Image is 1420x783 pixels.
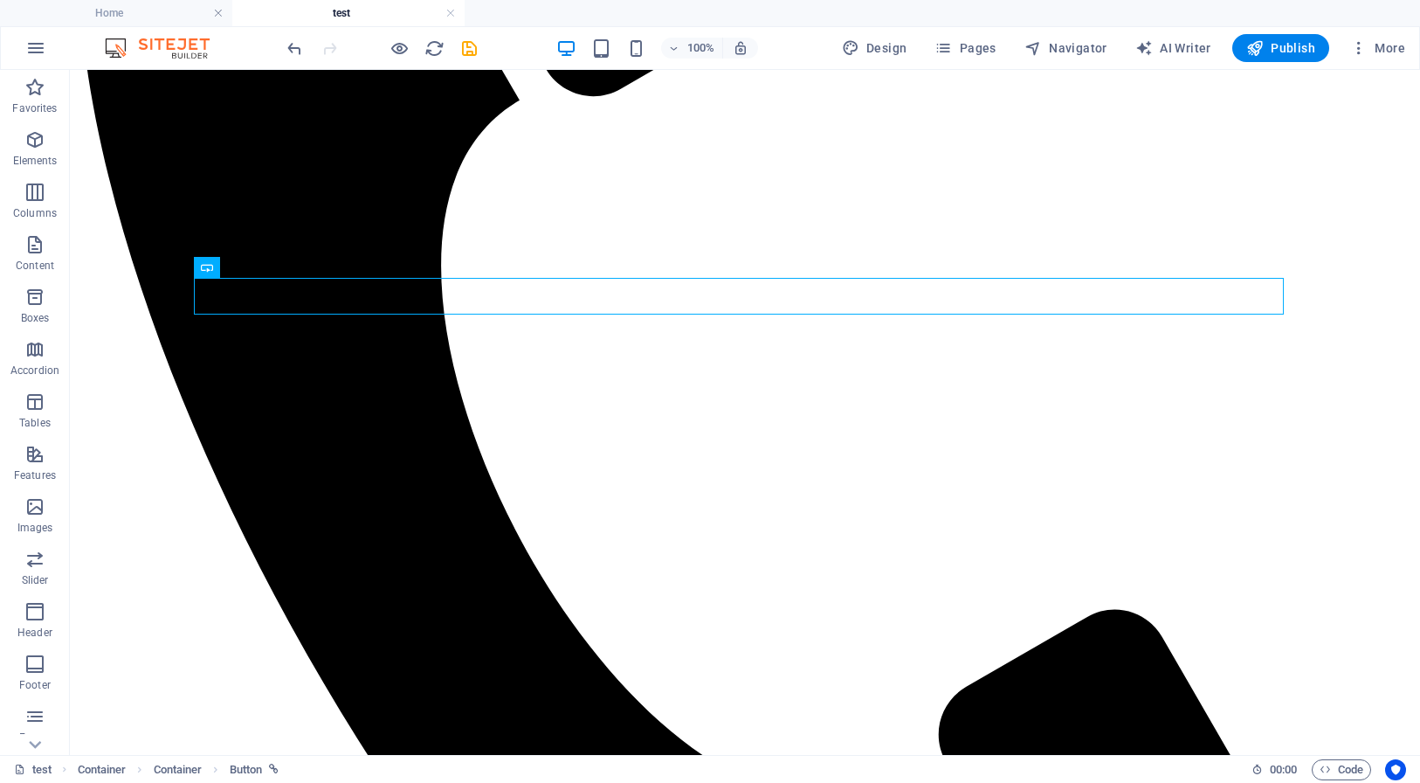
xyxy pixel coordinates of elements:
[14,759,52,780] a: Click to cancel selection. Double-click to open Pages
[232,3,465,23] h4: test
[13,154,58,168] p: Elements
[14,468,56,482] p: Features
[284,38,305,59] button: undo
[927,34,1003,62] button: Pages
[458,38,479,59] button: save
[1135,39,1211,57] span: AI Writer
[1343,34,1412,62] button: More
[17,626,52,640] p: Header
[1246,39,1315,57] span: Publish
[1320,759,1363,780] span: Code
[1017,34,1114,62] button: Navigator
[154,759,203,780] span: Click to select. Double-click to edit
[285,38,305,59] i: Undo: Change text color (Ctrl+Z)
[1232,34,1329,62] button: Publish
[17,521,53,535] p: Images
[733,40,748,56] i: On resize automatically adjust zoom level to fit chosen device.
[835,34,914,62] button: Design
[230,759,263,780] span: Click to select. Double-click to edit
[1312,759,1371,780] button: Code
[934,39,996,57] span: Pages
[10,364,59,378] p: Accordion
[1251,759,1298,780] h6: Session time
[100,38,231,59] img: Editor Logo
[1350,39,1405,57] span: More
[269,765,279,774] i: This element is linked
[19,731,51,745] p: Forms
[78,759,127,780] span: Click to select. Double-click to edit
[1385,759,1406,780] button: Usercentrics
[835,34,914,62] div: Design (Ctrl+Alt+Y)
[424,38,445,59] button: reload
[22,573,49,587] p: Slider
[78,759,279,780] nav: breadcrumb
[687,38,715,59] h6: 100%
[459,38,479,59] i: Save (Ctrl+S)
[1270,759,1297,780] span: 00 00
[842,39,907,57] span: Design
[13,206,57,220] p: Columns
[19,416,51,430] p: Tables
[1024,39,1107,57] span: Navigator
[16,259,54,273] p: Content
[661,38,723,59] button: 100%
[1282,763,1285,776] span: :
[21,311,50,325] p: Boxes
[19,678,51,692] p: Footer
[12,101,57,115] p: Favorites
[1128,34,1218,62] button: AI Writer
